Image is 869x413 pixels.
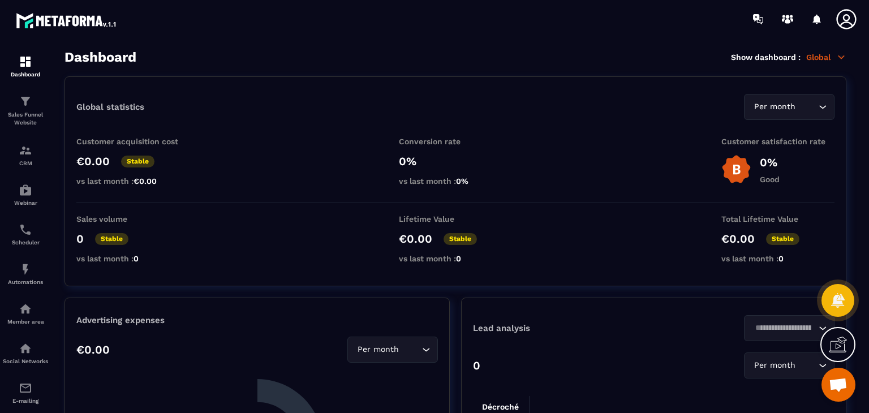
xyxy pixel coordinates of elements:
a: formationformationCRM [3,135,48,175]
p: Sales Funnel Website [3,111,48,127]
p: 0 [473,359,480,372]
div: Open chat [821,368,855,402]
span: €0.00 [134,177,157,186]
p: Global [806,52,846,62]
p: vs last month : [76,254,190,263]
input: Search for option [798,101,816,113]
p: CRM [3,160,48,166]
p: Lifetime Value [399,214,512,223]
p: 0% [399,154,512,168]
a: schedulerschedulerScheduler [3,214,48,254]
img: automations [19,183,32,197]
p: vs last month : [721,254,834,263]
img: email [19,381,32,395]
p: Customer acquisition cost [76,137,190,146]
p: Lead analysis [473,323,654,333]
p: 0% [760,156,780,169]
p: Dashboard [3,71,48,78]
p: vs last month : [76,177,190,186]
tspan: Décroché [482,402,519,411]
p: vs last month : [399,254,512,263]
input: Search for option [798,359,816,372]
a: social-networksocial-networkSocial Networks [3,333,48,373]
p: Sales volume [76,214,190,223]
p: Automations [3,279,48,285]
img: scheduler [19,223,32,236]
p: €0.00 [76,343,110,356]
span: Per month [355,343,401,356]
img: social-network [19,342,32,355]
span: Per month [751,359,798,372]
div: Search for option [744,352,834,378]
img: formation [19,144,32,157]
p: Global statistics [76,102,144,112]
h3: Dashboard [64,49,136,65]
p: €0.00 [76,154,110,168]
p: Webinar [3,200,48,206]
p: Stable [444,233,477,245]
img: automations [19,302,32,316]
div: Search for option [744,315,834,341]
img: b-badge-o.b3b20ee6.svg [721,154,751,184]
p: Total Lifetime Value [721,214,834,223]
img: formation [19,55,32,68]
div: Search for option [744,94,834,120]
span: 0 [456,254,461,263]
p: €0.00 [399,232,432,246]
p: €0.00 [721,232,755,246]
img: formation [19,94,32,108]
p: Good [760,175,780,184]
a: automationsautomationsMember area [3,294,48,333]
a: emailemailE-mailing [3,373,48,412]
span: 0% [456,177,468,186]
p: Stable [121,156,154,167]
a: formationformationSales Funnel Website [3,86,48,135]
a: automationsautomationsWebinar [3,175,48,214]
p: Stable [766,233,799,245]
p: Social Networks [3,358,48,364]
img: logo [16,10,118,31]
p: vs last month : [399,177,512,186]
p: Stable [95,233,128,245]
img: automations [19,263,32,276]
input: Search for option [401,343,419,356]
p: 0 [76,232,84,246]
p: Conversion rate [399,137,512,146]
p: Customer satisfaction rate [721,137,834,146]
a: automationsautomationsAutomations [3,254,48,294]
a: formationformationDashboard [3,46,48,86]
p: Advertising expenses [76,315,438,325]
p: Show dashboard : [731,53,801,62]
span: Per month [751,101,798,113]
p: Scheduler [3,239,48,246]
span: 0 [778,254,784,263]
input: Search for option [751,322,816,334]
div: Search for option [347,337,438,363]
p: Member area [3,319,48,325]
span: 0 [134,254,139,263]
p: E-mailing [3,398,48,404]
